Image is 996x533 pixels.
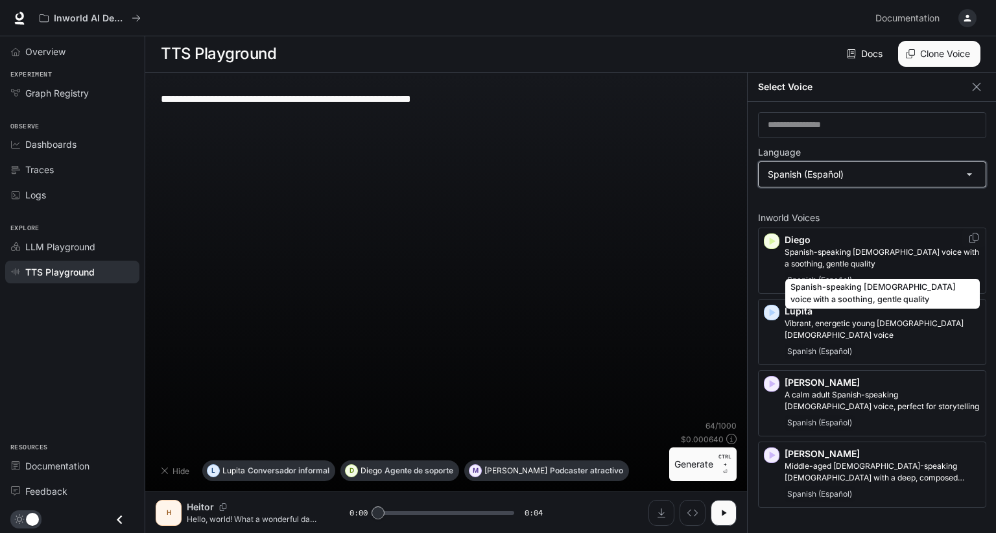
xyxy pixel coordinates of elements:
p: Inworld AI Demos [54,13,126,24]
p: Diego [361,467,382,475]
span: Documentation [875,10,940,27]
p: Agente de soporte [385,467,453,475]
a: Documentation [870,5,949,31]
span: Feedback [25,484,67,498]
span: 0:00 [350,506,368,519]
div: M [469,460,481,481]
span: LLM Playground [25,240,95,254]
button: DDiegoAgente de soporte [340,460,459,481]
p: 64 / 1000 [705,420,737,431]
span: Logs [25,188,46,202]
div: H [158,503,179,523]
div: Spanish-speaking [DEMOGRAPHIC_DATA] voice with a soothing, gentle quality [785,279,980,309]
button: Copy Voice ID [214,503,232,511]
p: Spanish-speaking male voice with a soothing, gentle quality [785,246,980,270]
p: $ 0.000640 [681,434,724,445]
a: Documentation [5,455,139,477]
p: Lupita [785,305,980,318]
span: Overview [25,45,65,58]
span: Traces [25,163,54,176]
h1: TTS Playground [161,41,276,67]
span: Dark mode toggle [26,512,39,526]
p: Inworld Voices [758,213,986,222]
span: Graph Registry [25,86,89,100]
span: Spanish (Español) [785,415,855,431]
p: [PERSON_NAME] [484,467,547,475]
span: 0:04 [525,506,543,519]
a: Dashboards [5,133,139,156]
a: LLM Playground [5,235,139,258]
button: GenerateCTRL +⏎ [669,447,737,481]
a: TTS Playground [5,261,139,283]
p: Heitor [187,501,214,514]
span: Spanish (Español) [785,486,855,502]
p: Podcaster atractivo [550,467,623,475]
p: CTRL + [718,453,731,468]
a: Docs [844,41,888,67]
button: Download audio [648,500,674,526]
div: L [207,460,219,481]
button: Clone Voice [898,41,980,67]
div: Spanish (Español) [759,162,986,187]
a: Overview [5,40,139,63]
p: [PERSON_NAME] [785,447,980,460]
button: Hide [156,460,197,481]
p: Vibrant, energetic young Spanish-speaking female voice [785,318,980,341]
span: TTS Playground [25,265,95,279]
button: Close drawer [105,506,134,533]
button: All workspaces [34,5,147,31]
p: Middle-aged Spanish-speaking male with a deep, composed voice. Great for narrations [785,460,980,484]
p: Diego [785,233,980,246]
p: Hello, world! What a wonderful day to be a text-to-speech model! [187,514,318,525]
p: A calm adult Spanish-speaking male voice, perfect for storytelling [785,389,980,412]
p: [PERSON_NAME] [785,376,980,389]
a: Traces [5,158,139,181]
div: D [346,460,357,481]
button: M[PERSON_NAME]Podcaster atractivo [464,460,629,481]
button: Copy Voice ID [967,233,980,243]
button: LLupitaConversador informal [202,460,335,481]
a: Feedback [5,480,139,503]
span: Spanish (Español) [785,344,855,359]
a: Graph Registry [5,82,139,104]
span: Documentation [25,459,89,473]
span: Dashboards [25,137,77,151]
p: Lupita [222,467,245,475]
button: Inspect [680,500,705,526]
p: Language [758,148,801,157]
p: ⏎ [718,453,731,476]
p: Conversador informal [248,467,329,475]
a: Logs [5,184,139,206]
